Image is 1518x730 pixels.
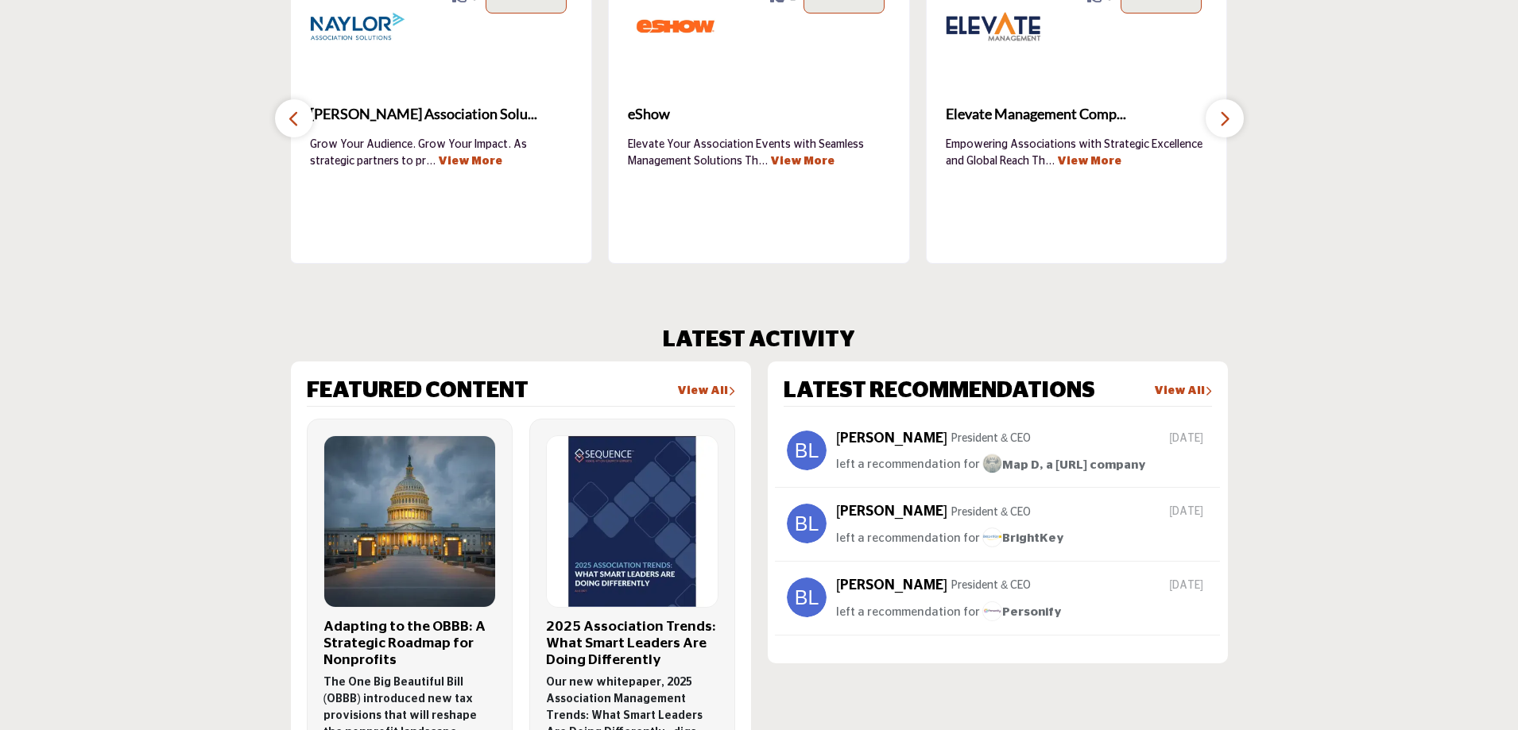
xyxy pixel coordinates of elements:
[1169,431,1208,447] span: [DATE]
[628,137,890,168] p: Elevate Your Association Events with Seamless Management Solutions Th
[310,93,572,136] b: Naylor Association Solutions
[982,527,1002,547] img: image
[758,156,768,167] span: ...
[546,619,718,669] h3: 2025 Association Trends: What Smart Leaders Are Doing Differently
[784,378,1095,405] h2: LATEST RECOMMENDATIONS
[307,378,529,405] h2: FEATURED CONTENT
[1045,156,1055,167] span: ...
[663,327,855,354] h2: LATEST ACTIVITY
[1154,384,1212,400] a: View All
[982,454,1002,473] img: image
[982,455,1146,475] a: imageMap D, a [URL] company
[426,156,436,167] span: ...
[951,577,1031,594] p: President & CEO
[677,384,735,400] a: View All
[628,103,890,125] span: eShow
[323,619,496,669] h3: Adapting to the OBBB: A Strategic Roadmap for Nonprofits
[836,532,980,544] span: left a recommendation for
[836,606,980,618] span: left a recommendation for
[946,137,1208,168] p: Empowering Associations with Strategic Excellence and Global Reach Th
[836,431,947,448] h5: [PERSON_NAME]
[982,529,1064,549] a: imageBrightKey
[946,93,1208,136] a: Elevate Management Comp...
[770,156,835,167] a: View More
[836,459,980,471] span: left a recommendation for
[982,603,1062,623] a: imagePersonify
[982,601,1002,621] img: image
[787,504,827,543] img: avtar-image
[787,577,827,617] img: avtar-image
[310,93,572,136] a: [PERSON_NAME] Association Solu...
[438,156,502,167] a: View More
[946,93,1208,136] b: Elevate Management Company
[946,103,1208,125] span: Elevate Management Comp...
[310,137,572,168] p: Grow Your Audience. Grow Your Impact. As strategic partners to pr
[1169,504,1208,520] span: [DATE]
[836,504,947,521] h5: [PERSON_NAME]
[1057,156,1121,167] a: View More
[982,606,1062,618] span: Personify
[787,431,827,470] img: avtar-image
[982,532,1064,544] span: BrightKey
[951,504,1031,521] p: President & CEO
[836,577,947,595] h5: [PERSON_NAME]
[982,459,1146,471] span: Map D, a [URL] company
[1169,577,1208,594] span: [DATE]
[547,436,718,607] img: Logo of Sequence Consulting, click to view details
[324,436,495,607] img: Logo of Aprio LLP, click to view details
[310,103,572,125] span: [PERSON_NAME] Association Solu...
[951,431,1031,447] p: President & CEO
[628,93,890,136] a: eShow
